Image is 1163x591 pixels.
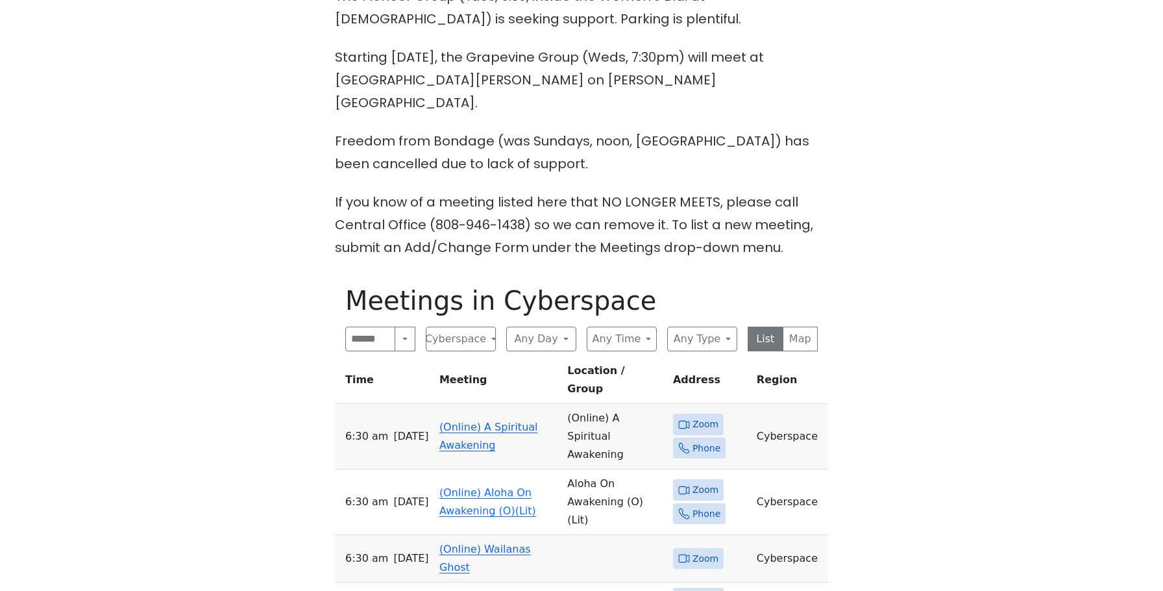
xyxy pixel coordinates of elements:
span: Zoom [692,482,718,498]
a: (Online) Wailanas Ghost [439,543,531,573]
button: List [748,327,783,351]
td: Cyberspace [752,535,828,583]
span: Phone [692,440,720,457]
span: 6:30 AM [345,493,388,511]
button: Any Type [667,327,737,351]
button: Map [783,327,818,351]
span: Phone [692,506,720,522]
button: Any Time [587,327,657,351]
td: Aloha On Awakening (O) (Lit) [562,470,668,535]
p: Freedom from Bondage (was Sundays, noon, [GEOGRAPHIC_DATA]) has been cancelled due to lack of sup... [335,130,828,175]
span: Zoom [692,416,718,433]
p: Starting [DATE], the Grapevine Group (Weds, 7:30pm) will meet at [GEOGRAPHIC_DATA][PERSON_NAME] o... [335,46,828,114]
th: Meeting [434,362,562,404]
span: [DATE] [393,427,428,446]
p: If you know of a meeting listed here that NO LONGER MEETS, please call Central Office (808-946-14... [335,191,828,259]
button: Any Day [506,327,576,351]
td: Cyberspace [752,470,828,535]
td: (Online) A Spiritual Awakening [562,404,668,470]
input: Search [345,327,395,351]
th: Region [752,362,828,404]
th: Address [668,362,752,404]
span: 6:30 AM [345,549,388,568]
button: Cyberspace [426,327,496,351]
span: [DATE] [393,549,428,568]
h1: Meetings in Cyberspace [345,285,818,316]
a: (Online) Aloha On Awakening (O)(Lit) [439,486,536,517]
span: 6:30 AM [345,427,388,446]
td: Cyberspace [752,404,828,470]
button: Search [395,327,415,351]
th: Location / Group [562,362,668,404]
th: Time [335,362,434,404]
a: (Online) A Spiritual Awakening [439,421,538,451]
span: [DATE] [393,493,428,511]
span: Zoom [692,551,718,567]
